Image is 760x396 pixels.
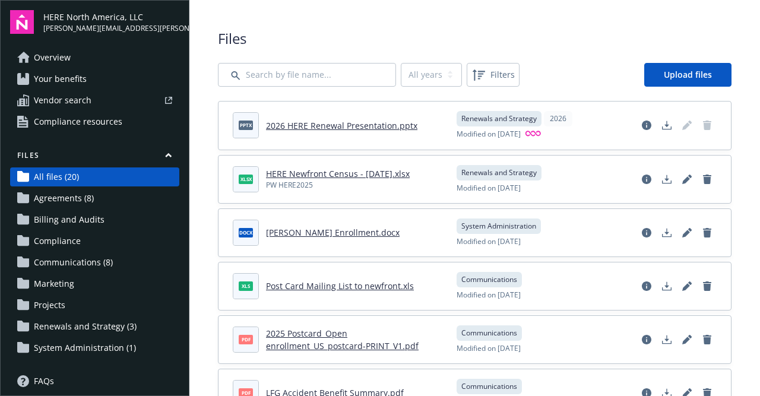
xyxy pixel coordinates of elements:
span: FAQs [34,372,54,391]
a: Your benefits [10,69,179,88]
button: Filters [467,63,520,87]
a: Post Card Mailing List to newfront.xls [266,280,414,292]
span: Renewals and Strategy [461,167,537,178]
a: View file details [637,223,656,242]
a: Communications (8) [10,253,179,272]
span: Billing and Audits [34,210,104,229]
span: [PERSON_NAME][EMAIL_ADDRESS][PERSON_NAME][DOMAIN_NAME] [43,23,179,34]
span: Modified on [DATE] [457,236,521,247]
span: Marketing [34,274,74,293]
span: HERE North America, LLC [43,11,179,23]
span: Upload files [664,69,712,80]
a: Upload files [644,63,731,87]
a: Download document [657,223,676,242]
span: Your benefits [34,69,87,88]
a: System Administration (1) [10,338,179,357]
a: View file details [637,170,656,189]
span: Filters [490,68,515,81]
span: Projects [34,296,65,315]
div: PW HERE2025 [266,180,410,191]
a: FAQs [10,372,179,391]
input: Search by file name... [218,63,396,87]
a: Edit document [677,223,696,242]
a: Download document [657,330,676,349]
span: Modified on [DATE] [457,129,521,140]
span: pdf [239,335,253,344]
span: Renewals and Strategy (3) [34,317,137,336]
span: xls [239,281,253,290]
button: Files [10,150,179,165]
a: View file details [637,330,656,349]
a: Delete document [698,277,717,296]
span: pptx [239,121,253,129]
a: Delete document [698,223,717,242]
span: System Administration (1) [34,338,136,357]
a: Download document [657,170,676,189]
span: xlsx [239,175,253,183]
a: Delete document [698,330,717,349]
a: 2026 HERE Renewal Presentation.pptx [266,120,417,131]
a: Download document [657,116,676,135]
span: Compliance [34,232,81,251]
span: Files [218,28,731,49]
span: All files (20) [34,167,79,186]
a: Billing and Audits [10,210,179,229]
span: Delete document [698,116,717,135]
span: Edit document [677,116,696,135]
span: Modified on [DATE] [457,343,521,354]
span: docx [239,228,253,237]
a: Edit document [677,330,696,349]
a: [PERSON_NAME] Enrollment.docx [266,227,400,238]
a: View file details [637,277,656,296]
span: Communications [461,274,517,285]
a: 2025 Postcard_Open enrollment_US_postcard-PRINT_V1.pdf [266,328,419,351]
a: Marketing [10,274,179,293]
a: HERE Newfront Census - [DATE].xlsx [266,168,410,179]
span: Modified on [DATE] [457,290,521,300]
span: Overview [34,48,71,67]
a: Edit document [677,277,696,296]
a: All files (20) [10,167,179,186]
span: Communications [461,328,517,338]
button: HERE North America, LLC[PERSON_NAME][EMAIL_ADDRESS][PERSON_NAME][DOMAIN_NAME] [43,10,179,34]
a: Compliance [10,232,179,251]
span: Renewals and Strategy [461,113,537,124]
a: Overview [10,48,179,67]
div: 2026 [544,111,572,126]
a: Agreements (8) [10,189,179,208]
a: Edit document [677,170,696,189]
img: navigator-logo.svg [10,10,34,34]
span: Communications (8) [34,253,113,272]
span: Communications [461,381,517,392]
span: Filters [469,65,517,84]
a: Delete document [698,170,717,189]
a: Download document [657,277,676,296]
a: Compliance resources [10,112,179,131]
span: Vendor search [34,91,91,110]
a: Renewals and Strategy (3) [10,317,179,336]
a: Projects [10,296,179,315]
span: System Administration [461,221,536,232]
a: View file details [637,116,656,135]
span: Compliance resources [34,112,122,131]
span: Modified on [DATE] [457,183,521,194]
a: Vendor search [10,91,179,110]
span: Agreements (8) [34,189,94,208]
